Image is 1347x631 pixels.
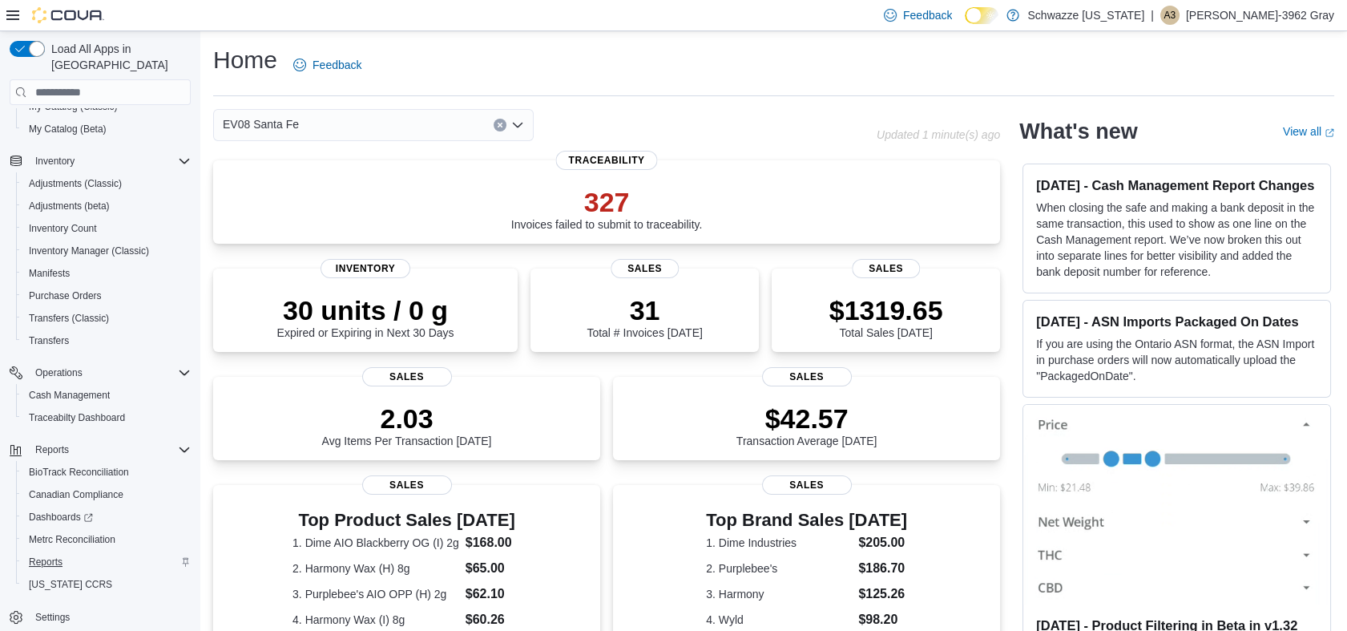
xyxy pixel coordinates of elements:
[29,177,122,190] span: Adjustments (Classic)
[587,294,702,339] div: Total # Invoices [DATE]
[903,7,952,23] span: Feedback
[1151,6,1154,25] p: |
[277,294,454,339] div: Expired or Expiring in Next 30 Days
[35,155,75,168] span: Inventory
[16,217,197,240] button: Inventory Count
[22,508,99,527] a: Dashboards
[16,573,197,596] button: [US_STATE] CCRS
[706,560,852,576] dt: 2. Purplebee's
[22,309,191,328] span: Transfers (Classic)
[16,240,197,262] button: Inventory Manager (Classic)
[16,407,197,429] button: Traceabilty Dashboard
[22,575,119,594] a: [US_STATE] CCRS
[22,264,76,283] a: Manifests
[22,264,191,283] span: Manifests
[16,118,197,140] button: My Catalog (Beta)
[322,402,492,447] div: Avg Items Per Transaction [DATE]
[313,57,361,73] span: Feedback
[22,530,191,549] span: Metrc Reconciliation
[466,584,521,604] dd: $62.10
[16,461,197,483] button: BioTrack Reconciliation
[736,402,877,447] div: Transaction Average [DATE]
[322,402,492,435] p: 2.03
[3,605,197,629] button: Settings
[22,386,191,405] span: Cash Management
[16,262,197,285] button: Manifests
[45,41,191,73] span: Load All Apps in [GEOGRAPHIC_DATA]
[29,608,76,627] a: Settings
[1036,313,1317,330] h3: [DATE] - ASN Imports Packaged On Dates
[829,294,943,326] p: $1319.65
[762,367,852,386] span: Sales
[466,610,521,629] dd: $60.26
[29,607,191,627] span: Settings
[22,286,191,305] span: Purchase Orders
[22,485,191,504] span: Canadian Compliance
[287,49,368,81] a: Feedback
[16,384,197,407] button: Cash Management
[556,151,658,170] span: Traceability
[22,119,191,139] span: My Catalog (Beta)
[16,506,197,528] a: Dashboards
[511,186,703,231] div: Invoices failed to submit to traceability.
[29,363,89,382] button: Operations
[16,172,197,195] button: Adjustments (Classic)
[1283,125,1334,138] a: View allExternal link
[587,294,702,326] p: 31
[32,7,104,23] img: Cova
[22,174,191,193] span: Adjustments (Classic)
[29,533,115,546] span: Metrc Reconciliation
[29,123,107,136] span: My Catalog (Beta)
[223,115,299,134] span: EV08 Santa Fe
[1036,336,1317,384] p: If you are using the Ontario ASN format, the ASN Import in purchase orders will now automatically...
[466,559,521,578] dd: $65.00
[292,612,459,628] dt: 4. Harmony Wax (I) 8g
[29,245,149,257] span: Inventory Manager (Classic)
[29,222,97,235] span: Inventory Count
[29,312,109,325] span: Transfers (Classic)
[29,466,129,479] span: BioTrack Reconciliation
[511,119,524,131] button: Open list of options
[29,152,81,171] button: Inventory
[858,559,907,578] dd: $186.70
[16,483,197,506] button: Canadian Compliance
[22,508,191,527] span: Dashboards
[29,488,123,501] span: Canadian Compliance
[22,219,103,238] a: Inventory Count
[29,334,69,347] span: Transfers
[29,556,63,568] span: Reports
[29,440,75,459] button: Reports
[22,286,108,305] a: Purchase Orders
[22,552,69,572] a: Reports
[29,511,93,524] span: Dashboards
[321,259,410,278] span: Inventory
[829,294,943,339] div: Total Sales [DATE]
[292,586,459,602] dt: 3. Purplebee's AIO OPP (H) 2g
[858,584,907,604] dd: $125.26
[706,612,852,628] dt: 4. Wyld
[16,330,197,352] button: Transfers
[22,196,191,216] span: Adjustments (beta)
[22,463,135,482] a: BioTrack Reconciliation
[611,259,680,278] span: Sales
[736,402,877,435] p: $42.57
[22,575,191,594] span: Washington CCRS
[29,578,112,591] span: [US_STATE] CCRS
[35,366,83,379] span: Operations
[16,551,197,573] button: Reports
[22,196,116,216] a: Adjustments (beta)
[16,195,197,217] button: Adjustments (beta)
[706,535,852,551] dt: 1. Dime Industries
[22,386,116,405] a: Cash Management
[277,294,454,326] p: 30 units / 0 g
[877,128,1000,141] p: Updated 1 minute(s) ago
[35,443,69,456] span: Reports
[22,530,122,549] a: Metrc Reconciliation
[22,485,130,504] a: Canadian Compliance
[511,186,703,218] p: 327
[858,610,907,629] dd: $98.20
[494,119,506,131] button: Clear input
[22,219,191,238] span: Inventory Count
[1186,6,1334,25] p: [PERSON_NAME]-3962 Gray
[29,289,102,302] span: Purchase Orders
